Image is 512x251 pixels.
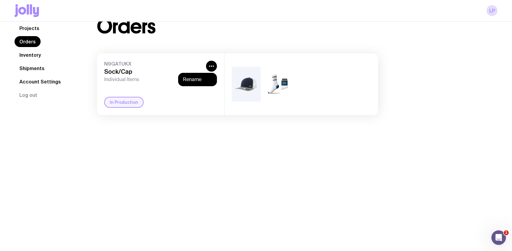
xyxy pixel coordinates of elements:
[504,230,509,235] span: 1
[15,63,49,74] a: Shipments
[104,68,204,75] h3: Sock/Cap
[15,36,41,47] a: Orders
[104,97,144,108] div: In Production
[104,61,204,67] span: N9GATUKX
[97,17,155,36] h1: Orders
[15,23,44,34] a: Projects
[487,5,497,16] a: LP
[491,230,506,245] iframe: Intercom live chat
[15,49,46,60] a: Inventory
[15,76,66,87] a: Account Settings
[15,90,42,100] button: Log out
[104,76,204,83] span: Individual Items
[183,76,212,83] button: Rename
